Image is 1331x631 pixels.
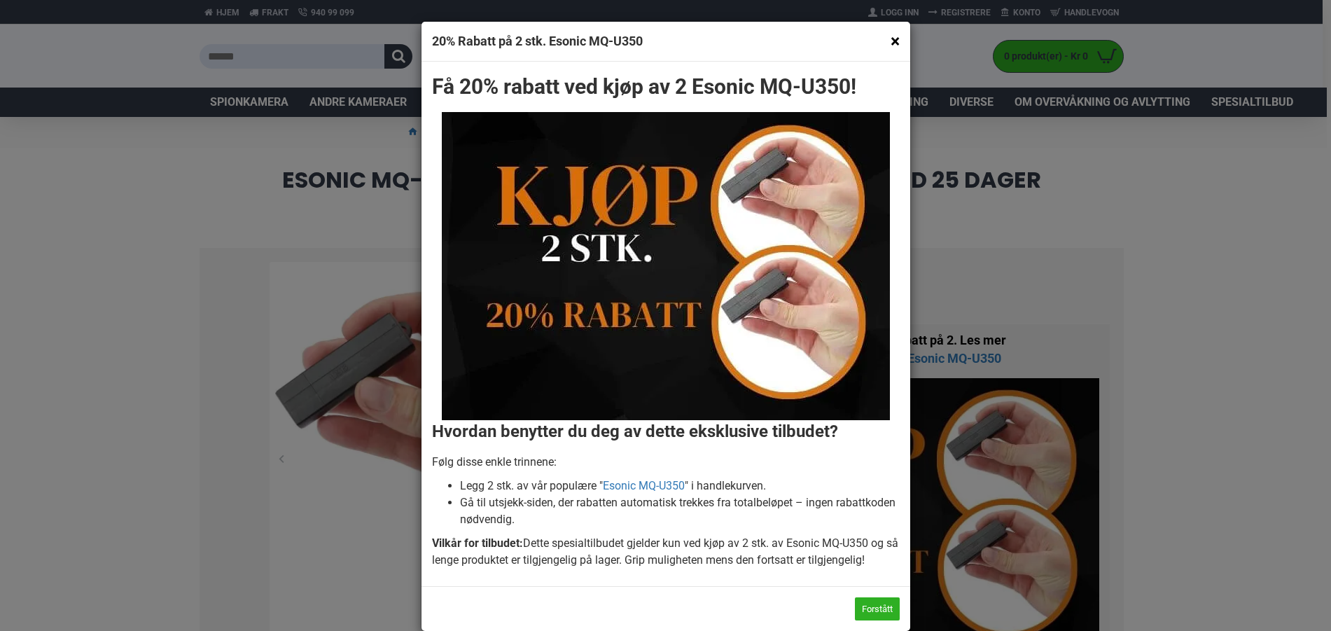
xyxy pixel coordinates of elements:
button: Forstått [855,597,900,620]
p: Følg disse enkle trinnene: [432,454,900,471]
li: Legg 2 stk. av vår populære " " i handlekurven. [460,478,900,494]
img: 20% rabatt ved Kjøp av 2 Esonic MQ-U350 [442,112,890,420]
h4: 20% Rabatt på 2 stk. Esonic MQ-U350 [432,32,900,50]
h3: Hvordan benytter du deg av dette eksklusive tilbudet? [432,420,900,444]
h2: Få 20% rabatt ved kjøp av 2 Esonic MQ-U350! [432,72,900,102]
li: Gå til utsjekk-siden, der rabatten automatisk trekkes fra totalbeløpet – ingen rabattkoden nødven... [460,494,900,528]
strong: Vilkår for tilbudet: [432,536,523,550]
button: × [891,32,900,50]
a: Esonic MQ-U350 [603,478,685,494]
p: Dette spesialtilbudet gjelder kun ved kjøp av 2 stk. av Esonic MQ-U350 og så lenge produktet er t... [432,535,900,569]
